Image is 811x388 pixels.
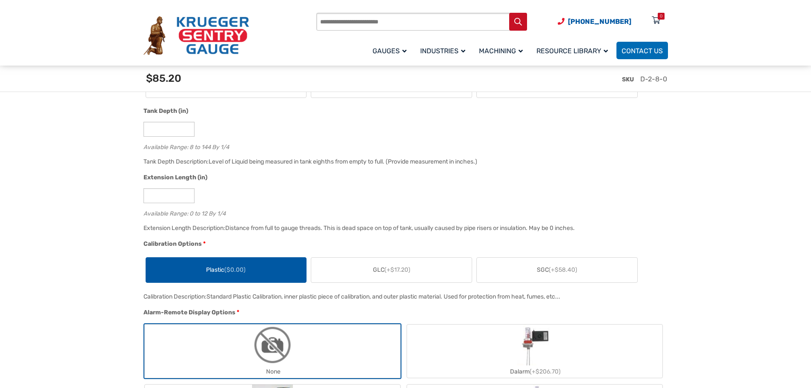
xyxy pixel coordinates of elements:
span: Extension Length Description: [143,224,225,232]
div: Standard Plastic Calibration, inner plastic piece of calibration, and outer plastic material. Use... [206,293,560,300]
span: Contact Us [622,47,663,55]
span: ($0.00) [224,266,246,273]
div: Available Range: 0 to 12 By 1/4 [143,208,664,216]
span: (+$58.40) [549,266,577,273]
span: GLC [373,265,410,274]
span: Calibration Description: [143,293,206,300]
span: Extension Length (in) [143,174,207,181]
span: Tank Depth (in) [143,107,188,115]
span: Tank Depth Description: [143,158,209,165]
a: Resource Library [531,40,616,60]
a: Contact Us [616,42,668,59]
span: (+$17.20) [384,266,410,273]
a: Phone Number (920) 434-8860 [558,16,631,27]
span: Machining [479,47,523,55]
span: Gauges [373,47,407,55]
span: SGC [537,265,577,274]
img: Krueger Sentry Gauge [143,16,249,55]
div: 0 [660,13,662,20]
span: [PHONE_NUMBER] [568,17,631,26]
abbr: required [203,239,206,248]
div: None [145,365,400,378]
div: Dalarm [407,365,662,378]
div: Distance from full to gauge threads. This is dead space on top of tank, usually caused by pipe ri... [225,224,575,232]
span: Industries [420,47,465,55]
a: Gauges [367,40,415,60]
span: Plastic [206,265,246,274]
a: Industries [415,40,474,60]
abbr: required [237,308,239,317]
div: Available Range: 8 to 144 By 1/4 [143,142,664,150]
label: None [145,325,400,378]
span: Calibration Options [143,240,202,247]
div: Level of Liquid being measured in tank eighths from empty to full. (Provide measurement in inches.) [209,158,477,165]
span: Alarm-Remote Display Options [143,309,235,316]
label: Dalarm [407,325,662,378]
a: Machining [474,40,531,60]
span: (+$206.70) [530,368,561,375]
span: SKU [622,76,634,83]
span: D-2-8-0 [640,75,667,83]
span: Resource Library [536,47,608,55]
